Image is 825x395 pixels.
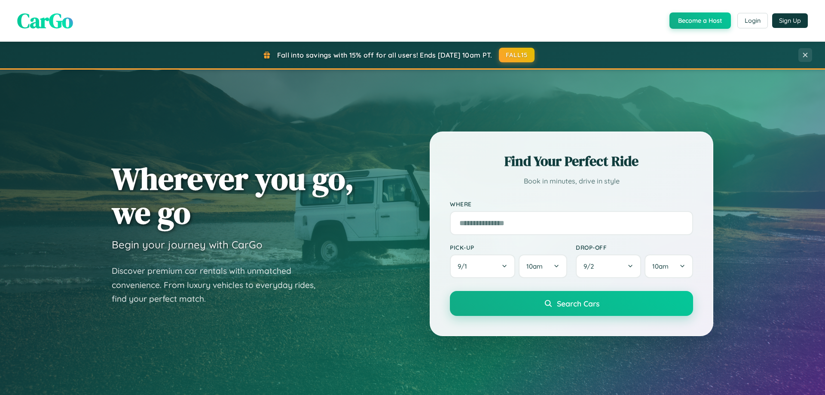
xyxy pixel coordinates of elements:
[645,254,693,278] button: 10am
[112,264,327,306] p: Discover premium car rentals with unmatched convenience. From luxury vehicles to everyday rides, ...
[499,48,535,62] button: FALL15
[519,254,567,278] button: 10am
[737,13,768,28] button: Login
[557,299,599,308] span: Search Cars
[652,262,669,270] span: 10am
[112,238,263,251] h3: Begin your journey with CarGo
[450,244,567,251] label: Pick-up
[17,6,73,35] span: CarGo
[772,13,808,28] button: Sign Up
[669,12,731,29] button: Become a Host
[277,51,492,59] span: Fall into savings with 15% off for all users! Ends [DATE] 10am PT.
[576,244,693,251] label: Drop-off
[112,162,354,230] h1: Wherever you go, we go
[450,200,693,208] label: Where
[526,262,543,270] span: 10am
[450,291,693,316] button: Search Cars
[584,262,598,270] span: 9 / 2
[450,254,515,278] button: 9/1
[450,152,693,171] h2: Find Your Perfect Ride
[576,254,641,278] button: 9/2
[458,262,471,270] span: 9 / 1
[450,175,693,187] p: Book in minutes, drive in style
